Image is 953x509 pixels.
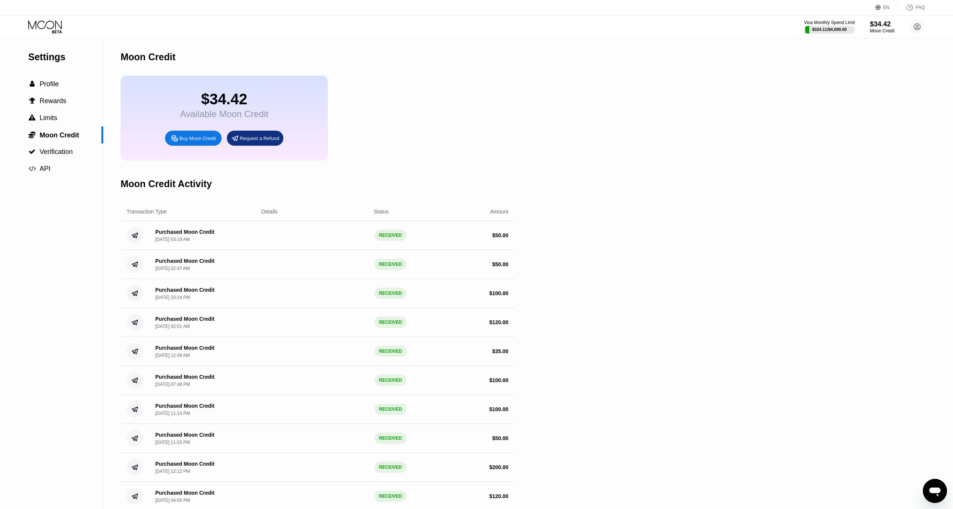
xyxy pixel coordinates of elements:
[40,97,66,105] span: Rewards
[870,28,895,34] div: Moon Credit
[30,81,35,87] span: 
[28,165,36,172] div: 
[375,259,407,270] div: RECEIVED
[898,4,925,11] div: FAQ
[870,20,895,28] div: $34.42
[29,131,35,139] span: 
[180,91,268,108] div: $34.42
[375,230,407,241] div: RECEIVED
[29,165,36,172] span: 
[155,287,214,293] div: Purchased Moon Credit
[28,52,103,62] div: Settings
[804,20,855,34] div: Visa Monthly Spend Limit$324.11/$4,000.00
[29,98,35,104] span: 
[28,131,36,139] div: 
[155,258,214,264] div: Purchased Moon Credit
[28,98,36,104] div: 
[165,131,222,146] div: Buy Moon Credit
[121,178,212,189] div: Moon Credit Activity
[155,403,214,409] div: Purchased Moon Credit
[40,114,57,122] span: Limits
[375,404,407,415] div: RECEIVED
[375,288,407,299] div: RECEIVED
[28,114,36,121] div: 
[155,432,214,438] div: Purchased Moon Credit
[40,148,73,155] span: Verification
[489,377,508,383] div: $ 100.00
[155,374,214,380] div: Purchased Moon Credit
[29,114,35,121] span: 
[155,440,190,445] div: [DATE] 11:03 PM
[155,490,214,496] div: Purchased Moon Credit
[489,493,508,499] div: $ 120.00
[490,209,508,215] div: Amount
[180,109,268,119] div: Available Moon Credit
[375,433,407,444] div: RECEIVED
[374,209,389,215] div: Status
[29,148,35,155] span: 
[155,411,190,416] div: [DATE] 11:14 PM
[155,266,190,271] div: [DATE] 02:47 AM
[489,319,508,325] div: $ 120.00
[375,346,407,357] div: RECEIVED
[227,131,283,146] div: Request a Refund
[28,148,36,155] div: 
[40,131,79,139] span: Moon Credit
[40,165,50,172] span: API
[916,5,925,10] div: FAQ
[179,135,216,142] div: Buy Moon Credit
[492,435,508,441] div: $ 50.00
[375,462,407,473] div: RECEIVED
[492,232,508,238] div: $ 50.00
[121,52,176,62] div: Moon Credit
[489,464,508,470] div: $ 200.00
[155,316,214,322] div: Purchased Moon Credit
[883,5,890,10] div: EN
[804,20,855,25] div: Visa Monthly Spend Limit
[155,229,214,235] div: Purchased Moon Credit
[375,491,407,502] div: RECEIVED
[875,4,898,11] div: EN
[489,290,508,296] div: $ 100.00
[155,469,190,474] div: [DATE] 12:12 PM
[155,382,190,387] div: [DATE] 07:48 PM
[155,353,190,358] div: [DATE] 12:49 AM
[155,498,190,503] div: [DATE] 04:06 PM
[155,295,190,300] div: [DATE] 10:14 PM
[262,209,278,215] div: Details
[375,317,407,328] div: RECEIVED
[155,324,190,329] div: [DATE] 02:51 AM
[240,135,279,142] div: Request a Refund
[492,261,508,267] div: $ 50.00
[492,348,508,354] div: $ 35.00
[489,406,508,412] div: $ 100.00
[155,461,214,467] div: Purchased Moon Credit
[28,81,36,87] div: 
[127,209,167,215] div: Transaction Type
[155,237,190,242] div: [DATE] 03:19 AM
[870,20,895,34] div: $34.42Moon Credit
[155,345,214,351] div: Purchased Moon Credit
[375,375,407,386] div: RECEIVED
[40,80,59,88] span: Profile
[923,479,947,503] iframe: Кнопка запуска окна обмена сообщениями
[812,27,847,32] div: $324.11 / $4,000.00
